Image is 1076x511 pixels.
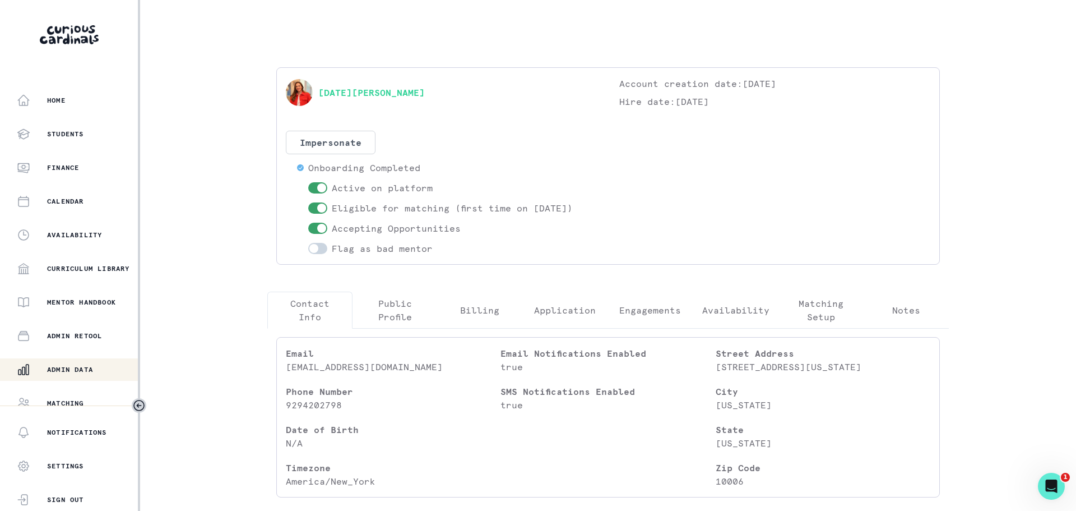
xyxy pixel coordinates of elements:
[789,297,855,324] p: Matching Setup
[500,347,715,360] p: Email Notifications Enabled
[362,297,428,324] p: Public Profile
[286,423,500,436] p: Date of Birth
[534,303,596,317] p: Application
[1061,473,1070,482] span: 1
[47,428,107,437] p: Notifications
[619,303,681,317] p: Engagements
[332,181,433,195] p: Active on platform
[332,242,433,255] p: Flag as bad mentor
[277,297,343,324] p: Contact Info
[500,398,715,412] p: true
[286,398,500,412] p: 9294202798
[40,25,99,44] img: Curious Cardinals Logo
[47,197,84,206] p: Calendar
[286,131,375,154] button: Impersonate
[1038,473,1065,500] iframe: Intercom live chat
[716,360,930,374] p: [STREET_ADDRESS][US_STATE]
[47,298,116,307] p: Mentor Handbook
[308,161,420,174] p: Onboarding Completed
[716,436,930,450] p: [US_STATE]
[716,385,930,398] p: City
[286,360,500,374] p: [EMAIL_ADDRESS][DOMAIN_NAME]
[716,461,930,475] p: Zip Code
[286,461,500,475] p: Timezone
[47,130,84,139] p: Students
[716,398,930,412] p: [US_STATE]
[332,222,461,235] p: Accepting Opportunities
[460,303,499,317] p: Billing
[47,462,84,471] p: Settings
[47,163,79,172] p: Finance
[716,347,930,360] p: Street Address
[892,303,920,317] p: Notes
[702,303,769,317] p: Availability
[286,475,500,488] p: America/New_York
[286,347,500,360] p: Email
[500,385,715,398] p: SMS Notifications Enabled
[47,264,130,273] p: Curriculum Library
[619,95,930,108] p: Hire date: [DATE]
[47,365,93,374] p: Admin Data
[47,96,66,105] p: Home
[332,201,573,215] p: Eligible for matching (first time on [DATE])
[47,399,84,408] p: Matching
[47,495,84,504] p: Sign Out
[500,360,715,374] p: true
[286,436,500,450] p: N/A
[47,332,102,340] p: Admin Retool
[132,398,146,413] button: Toggle sidebar
[716,423,930,436] p: State
[619,77,930,90] p: Account creation date: [DATE]
[286,385,500,398] p: Phone Number
[47,231,102,240] p: Availability
[716,475,930,488] p: 10006
[318,86,425,99] a: [DATE][PERSON_NAME]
